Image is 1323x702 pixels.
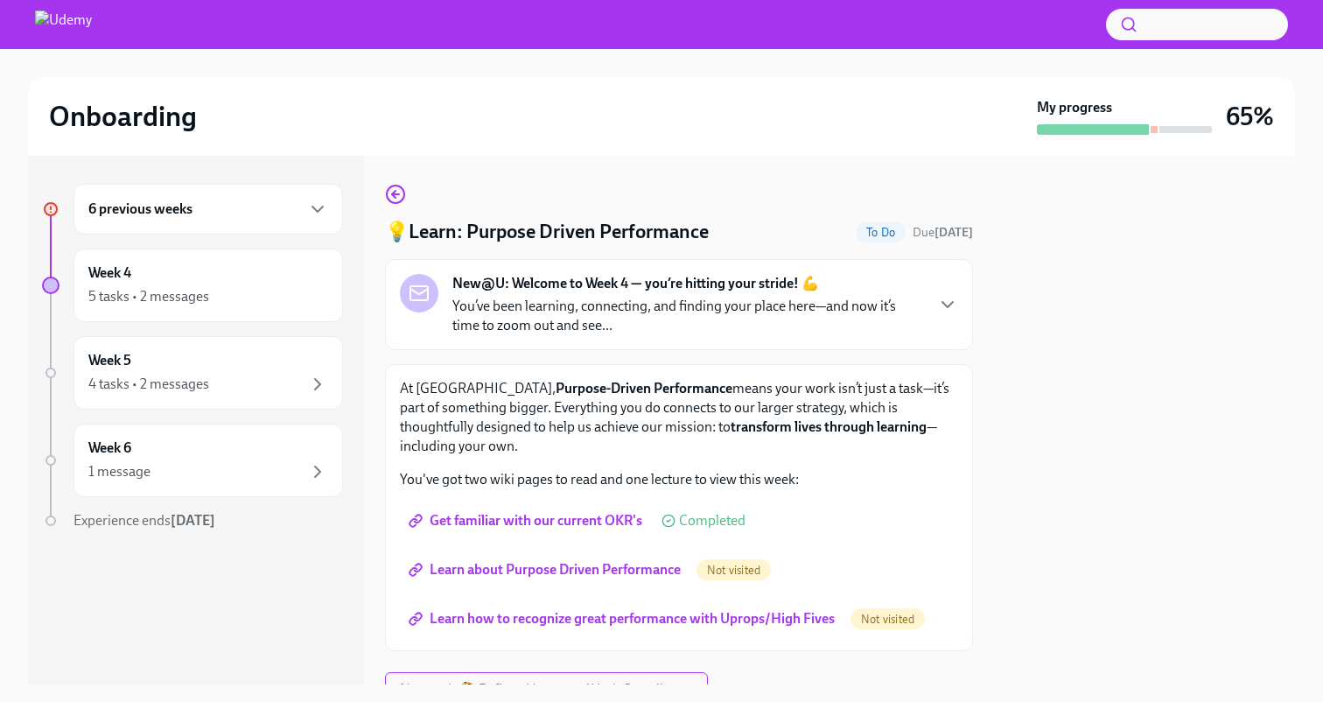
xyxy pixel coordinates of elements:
span: Next task : 🤔 Reflect: How your Work Contributes [400,681,693,698]
div: 5 tasks • 2 messages [88,287,209,306]
a: Week 54 tasks • 2 messages [42,336,343,410]
p: You've got two wiki pages to read and one lecture to view this week: [400,470,958,489]
span: September 20th, 2025 12:00 [913,224,973,241]
strong: New@U: Welcome to Week 4 — you’re hitting your stride! 💪 [452,274,819,293]
strong: My progress [1037,98,1112,117]
span: Due [913,225,973,240]
h6: Week 4 [88,263,131,283]
span: Not visited [850,613,925,626]
h6: 6 previous weeks [88,200,192,219]
span: Learn about Purpose Driven Performance [412,561,681,579]
a: Learn about Purpose Driven Performance [400,552,693,587]
p: You’ve been learning, connecting, and finding your place here—and now it’s time to zoom out and s... [452,297,923,335]
h3: 65% [1226,101,1274,132]
a: Week 45 tasks • 2 messages [42,249,343,322]
a: Get familiar with our current OKR's [400,503,654,538]
h6: Week 6 [88,439,131,458]
span: Get familiar with our current OKR's [412,512,642,530]
span: Not visited [696,564,771,577]
span: Completed [679,514,745,528]
span: Learn how to recognize great performance with Uprops/High Fives [412,610,835,628]
div: 1 message [88,462,150,481]
h6: Week 5 [88,351,131,370]
div: 6 previous weeks [73,184,343,235]
strong: [DATE] [171,512,215,529]
p: At [GEOGRAPHIC_DATA], means your work isn’t just a task—it’s part of something bigger. Everything... [400,379,958,456]
strong: Purpose-Driven Performance [556,380,732,397]
h4: 💡Learn: Purpose Driven Performance [385,219,709,245]
span: To Do [856,226,906,239]
img: Udemy [35,11,92,39]
strong: [DATE] [934,225,973,240]
h2: Onboarding [49,99,197,134]
a: Learn how to recognize great performance with Uprops/High Fives [400,601,847,636]
a: Week 61 message [42,424,343,497]
div: 4 tasks • 2 messages [88,375,209,394]
strong: transform lives through learning [731,418,927,435]
span: Experience ends [73,512,215,529]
